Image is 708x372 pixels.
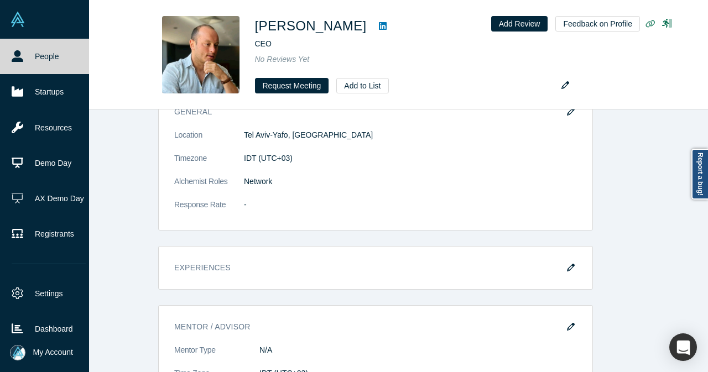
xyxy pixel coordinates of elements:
[255,16,367,36] h1: [PERSON_NAME]
[691,149,708,200] a: Report a bug!
[174,344,259,368] dt: Mentor Type
[336,78,388,93] button: Add to List
[255,55,310,64] span: No Reviews Yet
[555,16,640,32] button: Feedback on Profile
[10,345,25,360] img: Mia Scott's Account
[33,347,73,358] span: My Account
[244,129,577,141] dd: Tel Aviv-Yafo, [GEOGRAPHIC_DATA]
[255,78,329,93] button: Request Meeting
[259,344,577,356] dd: N/A
[174,106,561,118] h3: General
[244,153,577,164] dd: IDT (UTC+03)
[174,262,577,281] h3: Experiences
[174,321,561,333] h3: Mentor / Advisor
[174,129,244,153] dt: Location
[244,199,577,211] dd: -
[10,345,73,360] button: My Account
[255,39,272,48] span: CEO
[174,199,244,222] dt: Response Rate
[244,176,577,187] dd: Network
[174,153,244,176] dt: Timezone
[162,16,240,93] img: Dmitry Bechutskiy's Profile Image
[174,176,244,199] dt: Alchemist Roles
[491,16,548,32] button: Add Review
[10,12,25,27] img: Alchemist Vault Logo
